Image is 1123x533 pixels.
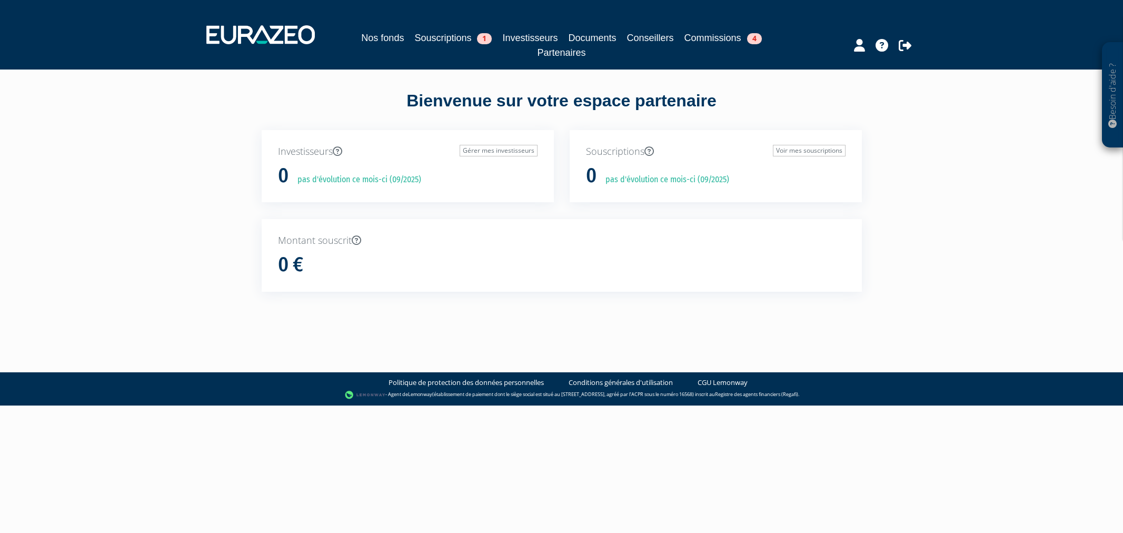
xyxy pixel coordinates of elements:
img: 1732889491-logotype_eurazeo_blanc_rvb.png [206,25,315,44]
a: Voir mes souscriptions [773,145,846,156]
p: Investisseurs [278,145,538,159]
a: Politique de protection des données personnelles [389,378,544,388]
img: logo-lemonway.png [345,390,385,400]
a: Investisseurs [502,31,558,45]
a: Conditions générales d'utilisation [569,378,673,388]
span: 4 [747,33,762,44]
a: Lemonway [408,391,432,398]
a: Souscriptions1 [414,31,492,45]
div: Bienvenue sur votre espace partenaire [254,89,870,130]
p: Montant souscrit [278,234,846,248]
span: 1 [477,33,492,44]
p: Souscriptions [586,145,846,159]
h1: 0 [278,165,289,187]
a: Partenaires [537,45,585,60]
div: - Agent de (établissement de paiement dont le siège social est situé au [STREET_ADDRESS], agréé p... [11,390,1112,400]
a: Conseillers [627,31,674,45]
a: CGU Lemonway [698,378,748,388]
a: Nos fonds [361,31,404,45]
a: Commissions4 [684,31,762,45]
h1: 0 € [278,254,303,276]
h1: 0 [586,165,597,187]
a: Registre des agents financiers (Regafi) [715,391,798,398]
p: Besoin d'aide ? [1107,48,1119,143]
a: Gérer mes investisseurs [460,145,538,156]
a: Documents [569,31,617,45]
p: pas d'évolution ce mois-ci (09/2025) [290,174,421,186]
p: pas d'évolution ce mois-ci (09/2025) [598,174,729,186]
